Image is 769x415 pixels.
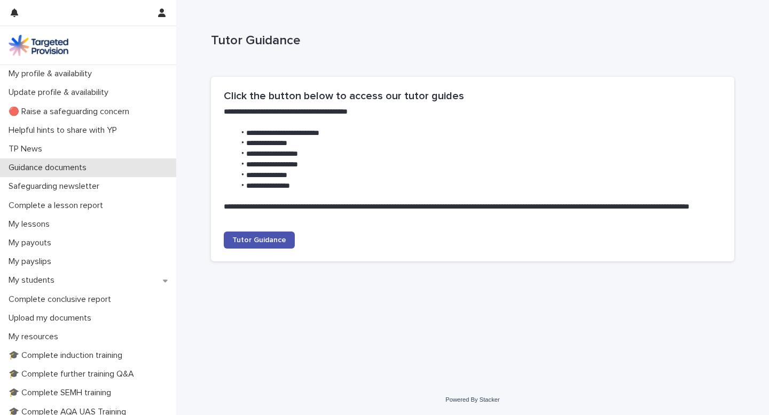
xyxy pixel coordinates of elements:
p: My payslips [4,257,60,267]
p: 🎓 Complete SEMH training [4,388,120,398]
p: 🎓 Complete further training Q&A [4,369,143,379]
a: Powered By Stacker [445,396,499,403]
span: Tutor Guidance [232,236,286,244]
p: 🔴 Raise a safeguarding concern [4,107,138,117]
p: Update profile & availability [4,87,117,98]
p: 🎓 Complete induction training [4,350,131,361]
p: Safeguarding newsletter [4,181,108,191]
p: Complete conclusive report [4,294,120,305]
p: My payouts [4,238,60,248]
p: My profile & availability [4,69,100,79]
img: M5nRWzHhSzIhMunXDL62 [9,35,68,56]
p: Tutor Guidance [211,33,730,49]
a: Tutor Guidance [224,232,295,249]
h2: Click the button below to access our tutor guides [224,90,721,102]
p: Helpful hints to share with YP [4,125,125,135]
p: My resources [4,332,67,342]
p: My lessons [4,219,58,229]
p: Complete a lesson report [4,201,112,211]
p: My students [4,275,63,285]
p: Upload my documents [4,313,100,323]
p: TP News [4,144,51,154]
p: Guidance documents [4,163,95,173]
